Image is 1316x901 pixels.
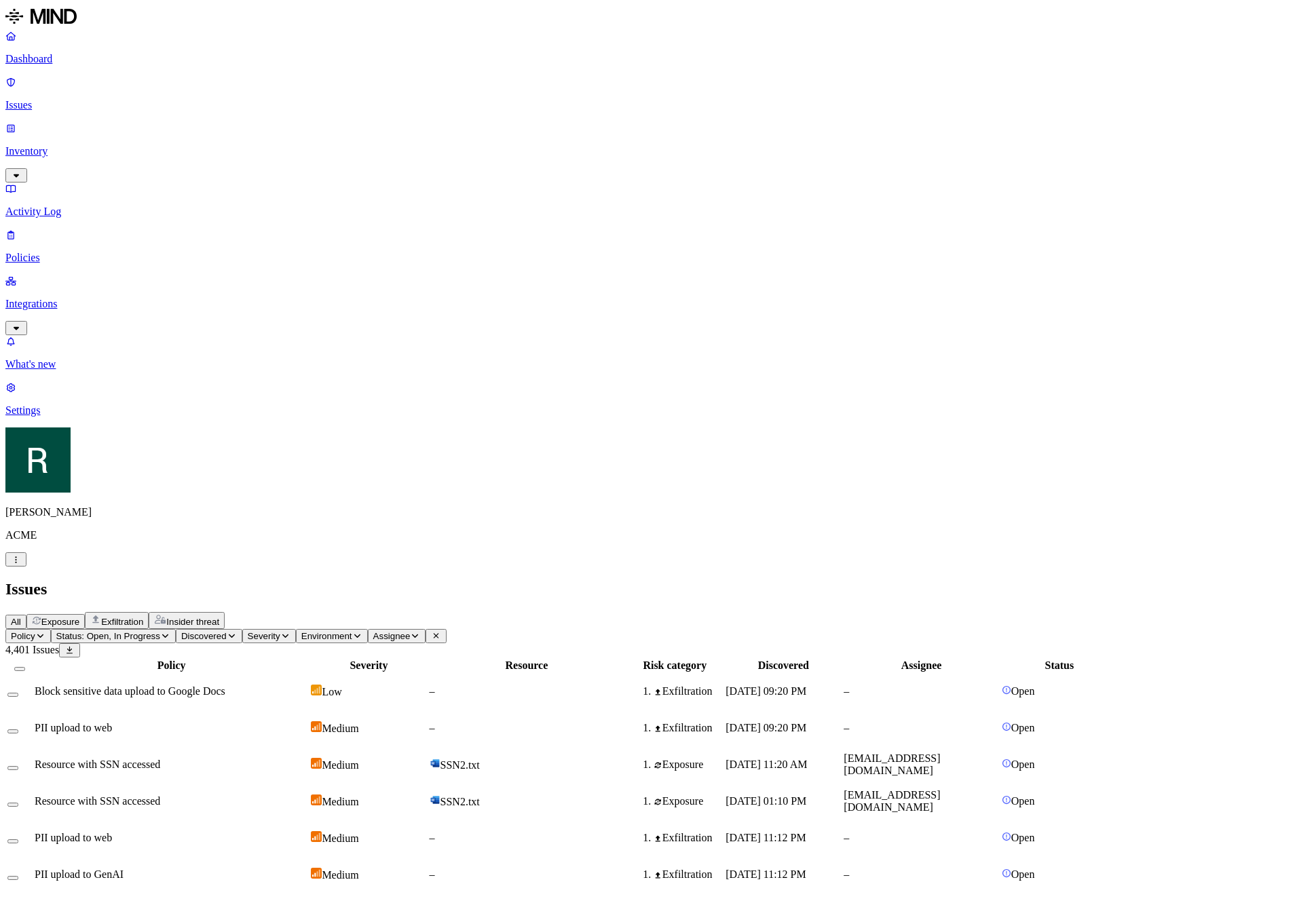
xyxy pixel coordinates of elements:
span: Medium [322,759,358,771]
img: microsoft-word.svg [430,794,440,805]
p: Issues [5,99,1311,111]
span: Open [1011,795,1035,807]
span: Open [1011,722,1035,733]
span: Resource with SSN accessed [35,795,160,807]
span: Exposure [41,617,79,627]
div: Exposure [654,759,723,771]
span: Medium [322,869,358,881]
span: Severity [248,631,280,641]
button: Select row [7,729,18,733]
span: – [844,832,849,843]
span: [EMAIL_ADDRESS][DOMAIN_NAME] [844,789,940,813]
span: PII upload to GenAI [35,868,124,880]
button: Select all [14,667,25,671]
span: 4,401 Issues [5,644,59,655]
img: status-open.svg [1002,722,1011,731]
img: severity-medium.svg [311,721,322,732]
button: Select row [7,839,18,843]
div: Exfiltration [654,722,723,734]
p: What's new [5,358,1311,370]
span: SSN2.txt [440,796,480,807]
div: Severity [311,659,426,672]
button: Select row [7,803,18,807]
span: All [11,617,21,627]
span: Exfiltration [101,617,143,627]
span: Open [1011,685,1035,697]
span: Insider threat [166,617,219,627]
span: Assignee [373,631,411,641]
div: Status [1002,659,1117,672]
span: Resource with SSN accessed [35,759,160,770]
img: status-open.svg [1002,685,1011,695]
span: [DATE] 11:20 AM [726,759,807,770]
span: Environment [301,631,352,641]
img: Ron Rabinovich [5,427,71,493]
p: ACME [5,529,1311,541]
img: microsoft-word.svg [430,758,440,769]
p: Dashboard [5,53,1311,65]
div: Discovered [726,659,841,672]
span: Policy [11,631,35,641]
span: – [430,832,435,843]
img: severity-medium.svg [311,868,322,879]
span: [DATE] 11:12 PM [726,832,806,843]
span: [EMAIL_ADDRESS][DOMAIN_NAME] [844,752,940,776]
div: Policy [35,659,308,672]
p: Settings [5,404,1311,417]
span: – [430,868,435,880]
img: MIND [5,5,77,27]
span: Low [322,686,341,697]
img: status-open.svg [1002,832,1011,841]
span: – [844,868,849,880]
img: status-open.svg [1002,759,1011,768]
img: status-open.svg [1002,868,1011,878]
span: Open [1011,759,1035,770]
span: – [844,685,849,697]
span: [DATE] 11:12 PM [726,868,806,880]
span: [DATE] 09:20 PM [726,685,806,697]
span: Discovered [181,631,227,641]
h2: Issues [5,580,1311,598]
div: Exfiltration [654,685,723,697]
span: Medium [322,723,358,734]
img: severity-medium.svg [311,831,322,842]
span: Status: Open, In Progress [56,631,160,641]
span: Medium [322,832,358,844]
span: Medium [322,796,358,807]
span: SSN2.txt [440,759,480,771]
img: severity-medium.svg [311,794,322,805]
div: Exfiltration [654,868,723,881]
p: Activity Log [5,206,1311,218]
button: Select row [7,876,18,880]
span: Block sensitive data upload to Google Docs [35,685,225,697]
span: [DATE] 09:20 PM [726,722,806,733]
span: Open [1011,832,1035,843]
span: PII upload to web [35,832,112,843]
span: – [844,722,849,733]
div: Exfiltration [654,832,723,844]
span: – [430,685,435,697]
p: Policies [5,252,1311,264]
span: PII upload to web [35,722,112,733]
button: Select row [7,693,18,697]
p: Integrations [5,298,1311,310]
img: severity-low.svg [311,685,322,695]
p: Inventory [5,145,1311,157]
span: [DATE] 01:10 PM [726,795,806,807]
img: status-open.svg [1002,795,1011,805]
button: Select row [7,766,18,770]
div: Risk category [626,659,723,672]
div: Exposure [654,795,723,807]
span: – [430,722,435,733]
div: Assignee [844,659,998,672]
img: severity-medium.svg [311,758,322,769]
div: Resource [430,659,624,672]
span: Open [1011,868,1035,880]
